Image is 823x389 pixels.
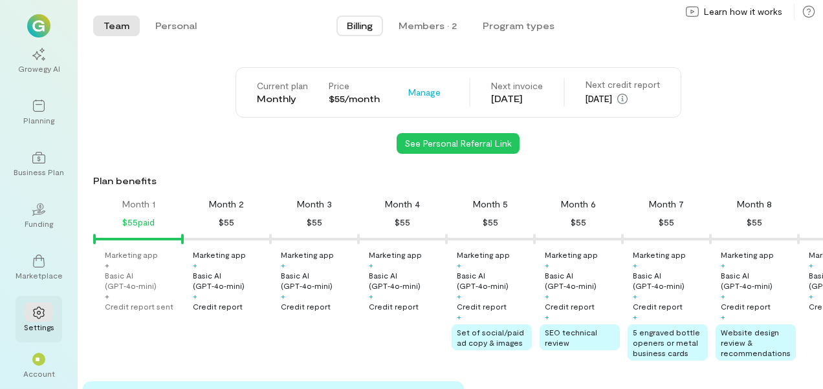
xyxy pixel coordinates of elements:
div: Month 7 [649,198,684,211]
div: + [105,291,109,301]
div: $55 [395,215,410,230]
div: Funding [25,218,53,229]
div: Plan benefits [93,174,818,187]
span: SEO technical review [545,328,597,347]
div: $55 [747,215,762,230]
span: Learn how it works [704,5,782,18]
div: Month 1 [122,198,155,211]
div: + [545,311,549,322]
div: Credit report sent [105,301,173,311]
div: Basic AI (GPT‑4o‑mini) [721,270,796,291]
span: 5 engraved bottle openers or metal business cards [633,328,700,357]
div: Marketing app [281,249,334,260]
button: Program types [472,16,565,36]
div: + [545,260,549,270]
div: Marketing app [457,249,510,260]
div: + [545,291,549,301]
div: + [369,260,373,270]
button: Billing [336,16,383,36]
a: Growegy AI [16,37,62,84]
div: Settings [24,322,54,332]
div: Credit report [193,301,243,311]
div: [DATE] [586,91,660,107]
div: + [633,311,637,322]
div: Marketing app [633,249,686,260]
div: + [281,260,285,270]
div: Credit report [721,301,771,311]
div: Next invoice [491,79,543,92]
div: Account [23,368,55,379]
div: + [281,291,285,301]
button: Members · 2 [388,16,467,36]
div: Business Plan [14,167,64,177]
div: Basic AI (GPT‑4o‑mini) [105,270,180,291]
div: Credit report [457,301,507,311]
div: $55 [307,215,322,230]
div: Basic AI (GPT‑4o‑mini) [193,270,268,291]
div: + [633,260,637,270]
div: Marketplace [16,270,63,280]
div: Planning [23,115,54,125]
div: Credit report [281,301,331,311]
div: + [457,291,461,301]
div: $55 [571,215,586,230]
span: Set of social/paid ad copy & images [457,328,524,347]
button: Personal [145,16,207,36]
div: + [721,260,725,270]
div: Credit report [369,301,419,311]
div: Basic AI (GPT‑4o‑mini) [457,270,532,291]
div: + [721,311,725,322]
div: + [721,291,725,301]
div: Month 4 [385,198,420,211]
div: Credit report [545,301,595,311]
a: Planning [16,89,62,136]
div: Monthly [257,92,308,105]
div: $55 [219,215,234,230]
a: Marketplace [16,244,62,291]
div: + [193,291,197,301]
div: Members · 2 [399,19,457,32]
div: Month 2 [209,198,244,211]
div: + [633,291,637,301]
div: Marketing app [545,249,598,260]
div: + [193,260,197,270]
button: Team [93,16,140,36]
div: Basic AI (GPT‑4o‑mini) [369,270,444,291]
a: Business Plan [16,141,62,187]
div: $55 [483,215,498,230]
button: See Personal Referral Link [397,133,520,154]
div: Month 3 [297,198,332,211]
div: Marketing app [105,249,158,260]
div: [DATE] [491,92,543,105]
div: Month 6 [561,198,596,211]
div: + [809,260,813,270]
div: + [369,291,373,301]
div: Basic AI (GPT‑4o‑mini) [633,270,708,291]
div: + [457,311,461,322]
div: Next credit report [586,78,660,91]
div: Credit report [633,301,683,311]
div: Growegy AI [18,63,60,74]
div: Basic AI (GPT‑4o‑mini) [545,270,620,291]
div: $55/month [329,92,380,105]
div: Marketing app [369,249,422,260]
div: + [809,291,813,301]
span: Manage [408,86,441,99]
div: Marketing app [721,249,774,260]
button: Manage [401,82,448,103]
div: Price [329,79,380,92]
div: $55 paid [122,215,155,230]
a: Funding [16,193,62,239]
div: + [105,260,109,270]
div: Current plan [257,79,308,92]
div: + [457,260,461,270]
div: Basic AI (GPT‑4o‑mini) [281,270,356,291]
div: Month 5 [473,198,508,211]
span: Website design review & recommendations [721,328,791,357]
div: Month 8 [737,198,772,211]
div: $55 [659,215,674,230]
span: Billing [347,19,373,32]
a: Settings [16,296,62,342]
div: Marketing app [193,249,246,260]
